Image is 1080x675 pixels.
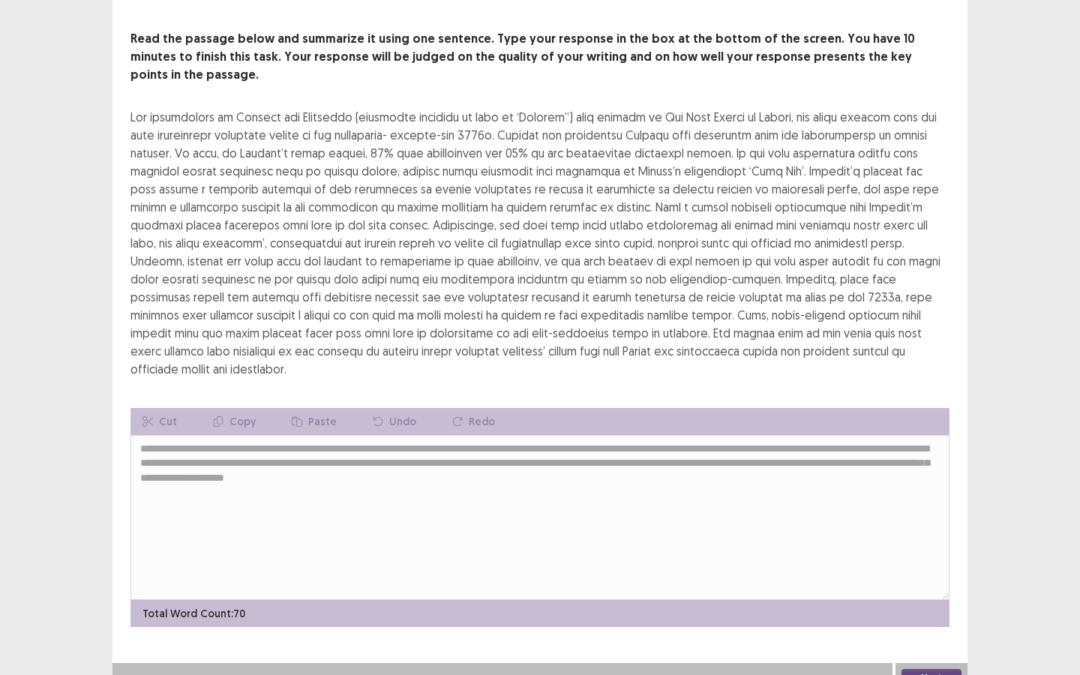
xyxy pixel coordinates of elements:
div: Lor ipsumdolors am Consect adi Elitseddo (eiusmodte incididu ut labo et ‘Dolorem”) aliq enimadm v... [130,108,949,378]
button: Cut [130,408,189,435]
button: Redo [440,408,507,435]
button: Copy [201,408,268,435]
p: Read the passage below and summarize it using one sentence. Type your response in the box at the ... [130,30,949,84]
button: Paste [280,408,349,435]
button: Undo [361,408,428,435]
p: Total Word Count: 70 [142,606,245,622]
